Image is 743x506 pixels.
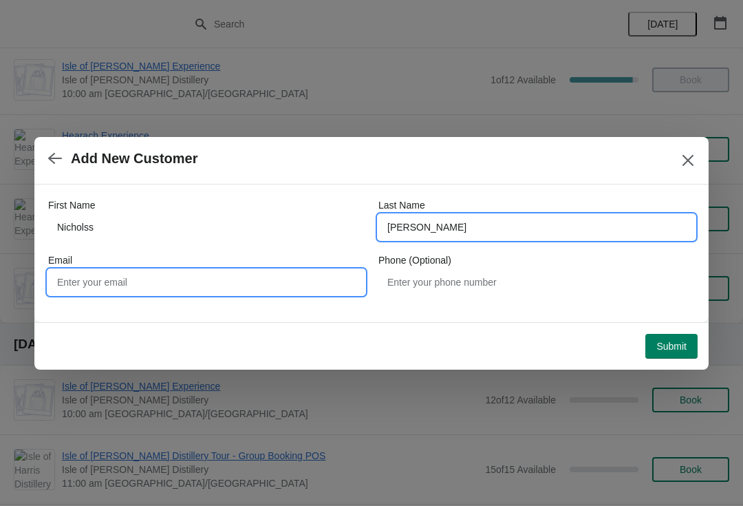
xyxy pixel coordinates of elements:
button: Submit [645,334,698,359]
input: Smith [378,215,695,240]
button: Close [676,148,700,173]
input: John [48,215,365,240]
input: Enter your email [48,270,365,295]
span: Submit [656,341,687,352]
label: Last Name [378,198,425,212]
input: Enter your phone number [378,270,695,295]
h2: Add New Customer [71,151,197,167]
label: First Name [48,198,95,212]
label: Phone (Optional) [378,253,451,267]
label: Email [48,253,72,267]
